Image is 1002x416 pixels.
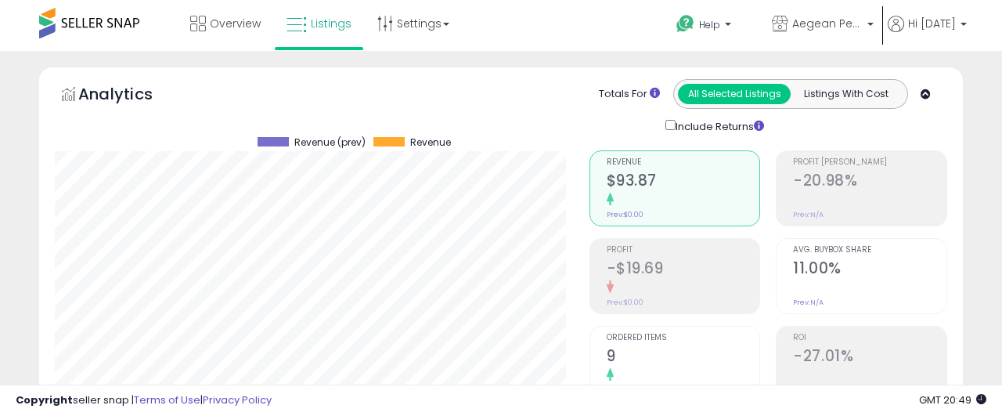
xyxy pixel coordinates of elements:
h5: Analytics [78,83,183,109]
span: Overview [210,16,261,31]
a: Terms of Use [134,392,200,407]
span: Hi [DATE] [908,16,956,31]
span: Aegean Pearl [792,16,863,31]
h2: 9 [607,347,760,368]
strong: Copyright [16,392,73,407]
button: All Selected Listings [678,84,791,104]
span: Help [699,18,720,31]
small: Prev: N/A [793,210,824,219]
span: Revenue (prev) [294,137,366,148]
div: Totals For [599,87,660,102]
div: seller snap | | [16,393,272,408]
h2: -$19.69 [607,259,760,280]
small: Prev: $0.00 [607,298,643,307]
small: Prev: N/A [793,298,824,307]
a: Privacy Policy [203,392,272,407]
h2: -20.98% [793,172,946,193]
span: Profit [607,246,760,255]
span: Revenue [607,158,760,167]
h2: $93.87 [607,172,760,193]
div: Include Returns [654,117,783,135]
span: Avg. Buybox Share [793,246,946,255]
a: Help [664,2,758,51]
h2: -27.01% [793,347,946,368]
span: Revenue [410,137,451,148]
h2: 11.00% [793,259,946,280]
button: Listings With Cost [790,84,903,104]
a: Hi [DATE] [888,16,967,51]
i: Get Help [676,14,695,34]
span: ROI [793,334,946,342]
span: Listings [311,16,351,31]
span: 2025-08-15 20:49 GMT [919,392,986,407]
span: Profit [PERSON_NAME] [793,158,946,167]
span: Ordered Items [607,334,760,342]
small: Prev: $0.00 [607,210,643,219]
